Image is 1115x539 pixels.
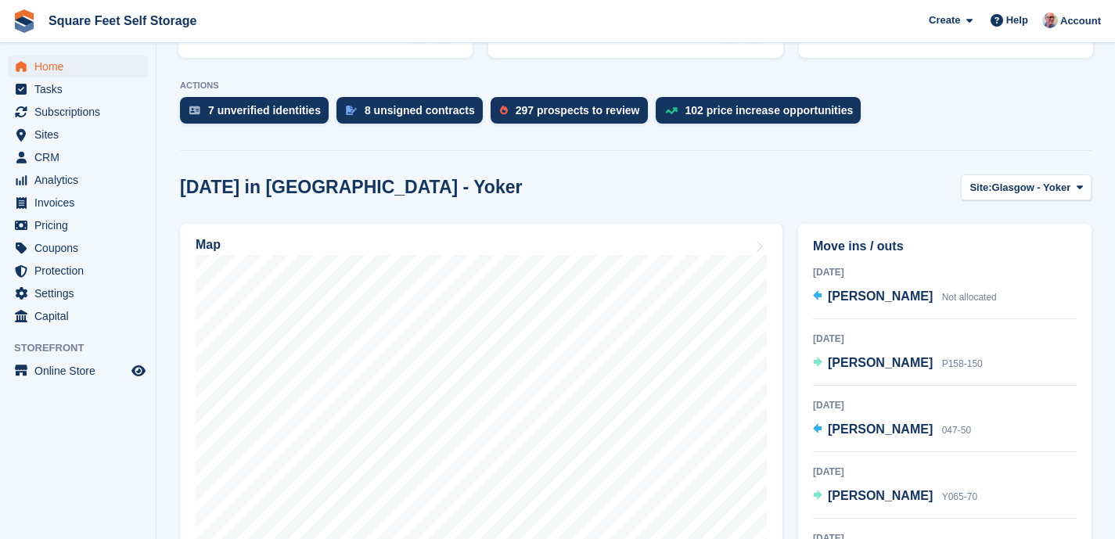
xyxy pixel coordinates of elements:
[180,177,522,198] h2: [DATE] in [GEOGRAPHIC_DATA] - Yoker
[8,101,148,123] a: menu
[1042,13,1058,28] img: David Greer
[813,487,977,507] a: [PERSON_NAME] Y065-70
[8,78,148,100] a: menu
[336,97,491,131] a: 8 unsigned contracts
[992,180,1071,196] span: Glasgow - Yoker
[929,13,960,28] span: Create
[942,358,983,369] span: P158-150
[961,174,1092,200] button: Site: Glasgow - Yoker
[516,104,640,117] div: 297 prospects to review
[34,169,128,191] span: Analytics
[8,192,148,214] a: menu
[34,101,128,123] span: Subscriptions
[34,56,128,77] span: Home
[8,56,148,77] a: menu
[685,104,854,117] div: 102 price increase opportunities
[8,237,148,259] a: menu
[1060,13,1101,29] span: Account
[8,360,148,382] a: menu
[42,8,203,34] a: Square Feet Self Storage
[34,214,128,236] span: Pricing
[8,146,148,168] a: menu
[813,287,997,307] a: [PERSON_NAME] Not allocated
[365,104,475,117] div: 8 unsigned contracts
[34,360,128,382] span: Online Store
[129,361,148,380] a: Preview store
[34,124,128,146] span: Sites
[813,354,983,374] a: [PERSON_NAME] P158-150
[208,104,321,117] div: 7 unverified identities
[942,292,997,303] span: Not allocated
[34,78,128,100] span: Tasks
[8,305,148,327] a: menu
[34,192,128,214] span: Invoices
[813,265,1077,279] div: [DATE]
[942,425,971,436] span: 047-50
[34,305,128,327] span: Capital
[813,332,1077,346] div: [DATE]
[8,214,148,236] a: menu
[813,420,971,440] a: [PERSON_NAME] 047-50
[14,340,156,356] span: Storefront
[828,289,933,303] span: [PERSON_NAME]
[828,422,933,436] span: [PERSON_NAME]
[813,465,1077,479] div: [DATE]
[34,260,128,282] span: Protection
[180,81,1092,91] p: ACTIONS
[813,237,1077,256] h2: Move ins / outs
[13,9,36,33] img: stora-icon-8386f47178a22dfd0bd8f6a31ec36ba5ce8667c1dd55bd0f319d3a0aa187defe.svg
[8,282,148,304] a: menu
[500,106,508,115] img: prospect-51fa495bee0391a8d652442698ab0144808aea92771e9ea1ae160a38d050c398.svg
[8,169,148,191] a: menu
[8,260,148,282] a: menu
[491,97,656,131] a: 297 prospects to review
[34,237,128,259] span: Coupons
[34,146,128,168] span: CRM
[828,489,933,502] span: [PERSON_NAME]
[196,238,221,252] h2: Map
[656,97,869,131] a: 102 price increase opportunities
[189,106,200,115] img: verify_identity-adf6edd0f0f0b5bbfe63781bf79b02c33cf7c696d77639b501bdc392416b5a36.svg
[34,282,128,304] span: Settings
[942,491,977,502] span: Y065-70
[180,97,336,131] a: 7 unverified identities
[1006,13,1028,28] span: Help
[665,107,678,114] img: price_increase_opportunities-93ffe204e8149a01c8c9dc8f82e8f89637d9d84a8eef4429ea346261dce0b2c0.svg
[346,106,357,115] img: contract_signature_icon-13c848040528278c33f63329250d36e43548de30e8caae1d1a13099fd9432cc5.svg
[969,180,991,196] span: Site:
[8,124,148,146] a: menu
[828,356,933,369] span: [PERSON_NAME]
[813,398,1077,412] div: [DATE]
